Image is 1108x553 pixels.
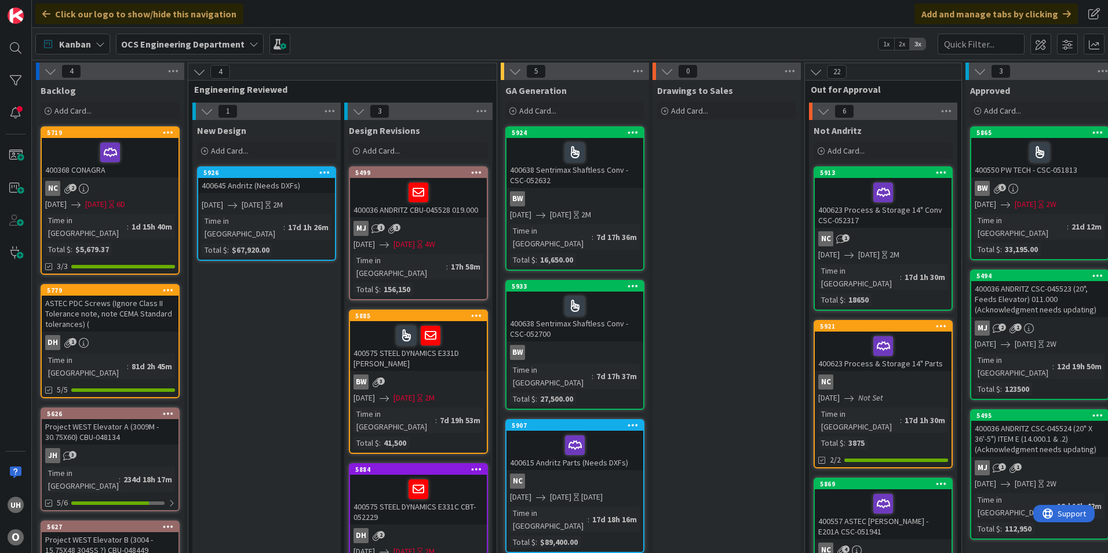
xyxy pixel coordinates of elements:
[526,64,546,78] span: 5
[510,224,592,250] div: Time in [GEOGRAPHIC_DATA]
[506,281,643,341] div: 5933400638 Sentrimax Shaftless Conv - CSC-052700
[971,128,1108,138] div: 5865
[910,38,925,50] span: 3x
[998,184,1006,191] span: 5
[379,283,381,296] span: :
[815,374,952,390] div: NC
[894,38,910,50] span: 2x
[350,475,487,525] div: 400575 STEEL DYNAMICS E331C CBT-052229
[914,3,1078,24] div: Add and manage tabs by clicking
[45,354,127,379] div: Time in [GEOGRAPHIC_DATA]
[879,38,894,50] span: 1x
[1046,198,1056,210] div: 2W
[350,374,487,390] div: BW
[381,436,409,449] div: 41,500
[842,234,850,242] span: 1
[1052,360,1054,373] span: :
[127,360,129,373] span: :
[350,178,487,217] div: 400036 ANDRITZ CBU-045528 019.000
[510,209,531,221] span: [DATE]
[506,420,643,470] div: 5907400615 Andritz Parts (Needs DXFs)
[350,321,487,371] div: 400575 STEEL DYNAMICS E331D [PERSON_NAME]
[1000,383,1002,395] span: :
[537,253,576,266] div: 16,650.00
[550,209,571,221] span: [DATE]
[42,448,178,463] div: JH
[45,181,60,196] div: NC
[510,507,588,532] div: Time in [GEOGRAPHIC_DATA]
[512,282,643,290] div: 5933
[350,221,487,236] div: MJ
[69,338,76,345] span: 1
[890,249,899,261] div: 2M
[446,260,448,273] span: :
[353,283,379,296] div: Total $
[370,104,389,118] span: 3
[902,271,948,283] div: 17d 1h 30m
[211,145,248,156] span: Add Card...
[1002,243,1041,256] div: 33,195.00
[437,414,483,427] div: 7d 19h 53m
[991,64,1011,78] span: 3
[592,231,593,243] span: :
[353,392,375,404] span: [DATE]
[506,345,643,360] div: BW
[425,238,435,250] div: 4W
[657,85,733,96] span: Drawings to Sales
[355,465,487,474] div: 5884
[975,522,1000,535] div: Total $
[818,436,844,449] div: Total $
[510,536,535,548] div: Total $
[35,3,243,24] div: Click our logo to show/hide this navigation
[435,414,437,427] span: :
[671,105,708,116] span: Add Card...
[971,128,1108,177] div: 5865400550 PW TECH - CSC-051813
[47,286,178,294] div: 5779
[350,464,487,475] div: 5884
[938,34,1025,54] input: Quick Filter...
[512,129,643,137] div: 5924
[47,523,178,531] div: 5627
[47,410,178,418] div: 5626
[379,436,381,449] span: :
[42,409,178,419] div: 5626
[349,125,420,136] span: Design Revisions
[984,105,1021,116] span: Add Card...
[393,238,415,250] span: [DATE]
[818,374,833,390] div: NC
[129,360,175,373] div: 81d 2h 45m
[971,271,1108,281] div: 5494
[448,260,483,273] div: 17h 58m
[227,243,229,256] span: :
[815,168,952,178] div: 5913
[1046,338,1056,350] div: 2W
[393,392,415,404] span: [DATE]
[519,105,556,116] span: Add Card...
[203,169,335,177] div: 5926
[858,392,883,403] i: Not Set
[8,529,24,545] div: O
[510,491,531,503] span: [DATE]
[42,285,178,332] div: 5779ASTEC PDC Screws (Ignore Class II Tolerance note, note CEMA Standard tolerances) (
[975,243,1000,256] div: Total $
[355,312,487,320] div: 5885
[121,38,245,50] b: OCS Engineering Department
[510,474,525,489] div: NC
[1015,478,1036,490] span: [DATE]
[57,260,68,272] span: 3/3
[198,168,335,178] div: 5926
[353,408,435,433] div: Time in [GEOGRAPHIC_DATA]
[820,322,952,330] div: 5921
[350,311,487,371] div: 5885400575 STEEL DYNAMICS E331D [PERSON_NAME]
[588,513,589,526] span: :
[815,168,952,228] div: 5913400623 Process & Storage 14" Conv CSC-052317
[975,321,990,336] div: MJ
[353,528,369,543] div: DH
[1002,522,1034,535] div: 112,950
[998,323,1006,331] span: 2
[900,414,902,427] span: :
[971,410,1108,457] div: 5495400036 ANDRITZ CSC-045524 (20" X 36'-5") ITEM E (14.000.1 & .2) (Acknowledgment needs updating)
[971,421,1108,457] div: 400036 ANDRITZ CSC-045524 (20" X 36'-5") ITEM E (14.000.1 & .2) (Acknowledgment needs updating)
[381,283,413,296] div: 156,150
[971,138,1108,177] div: 400550 PW TECH - CSC-051813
